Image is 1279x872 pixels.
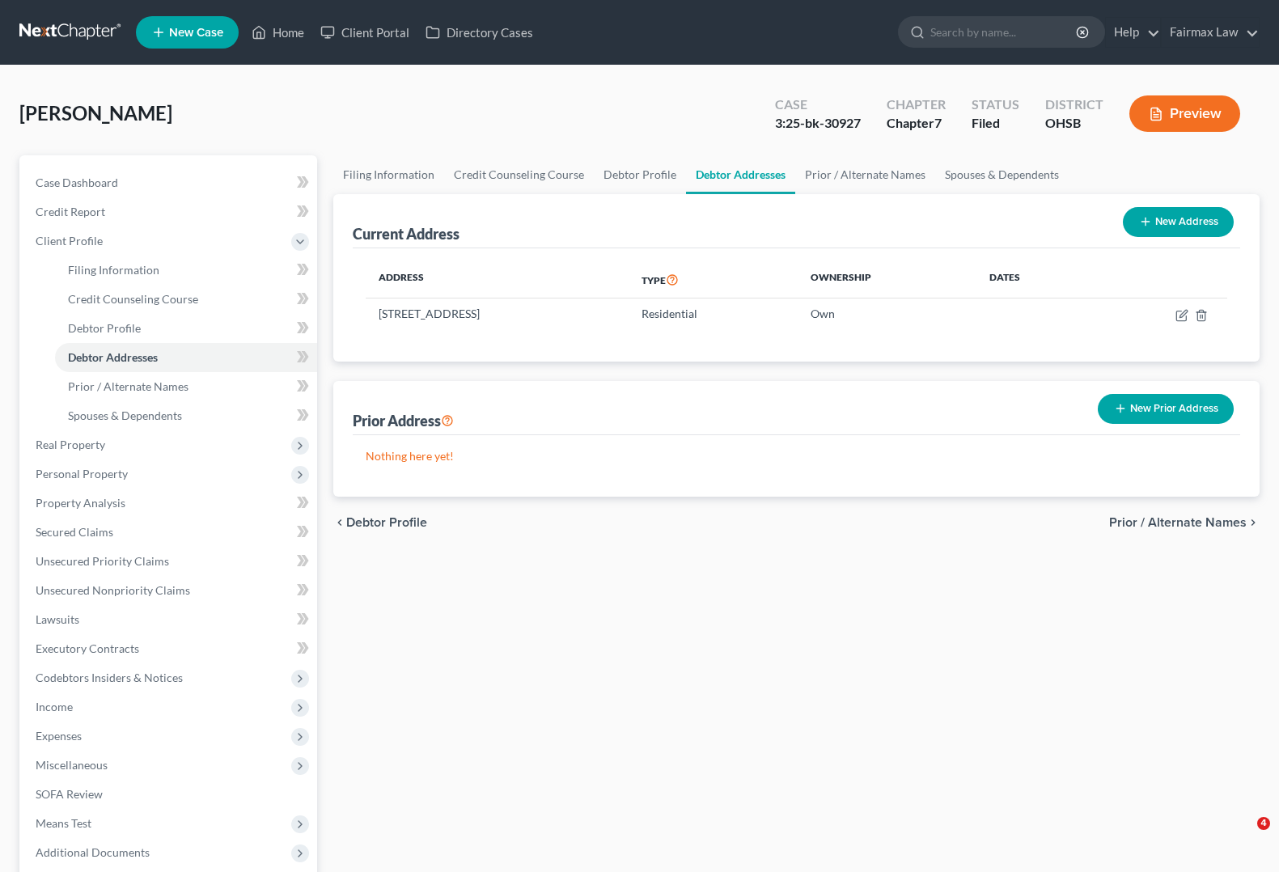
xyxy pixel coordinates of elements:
[36,700,73,713] span: Income
[366,448,1227,464] p: Nothing here yet!
[68,263,159,277] span: Filing Information
[36,234,103,248] span: Client Profile
[36,641,139,655] span: Executory Contracts
[36,467,128,480] span: Personal Property
[1106,18,1160,47] a: Help
[55,285,317,314] a: Credit Counseling Course
[36,583,190,597] span: Unsecured Nonpriority Claims
[55,401,317,430] a: Spouses & Dependents
[68,292,198,306] span: Credit Counseling Course
[68,350,158,364] span: Debtor Addresses
[930,17,1078,47] input: Search by name...
[36,176,118,189] span: Case Dashboard
[55,343,317,372] a: Debtor Addresses
[1129,95,1240,132] button: Preview
[346,516,427,529] span: Debtor Profile
[1045,95,1103,114] div: District
[935,155,1069,194] a: Spouses & Dependents
[366,261,629,298] th: Address
[934,115,942,130] span: 7
[417,18,541,47] a: Directory Cases
[23,605,317,634] a: Lawsuits
[795,155,935,194] a: Prior / Alternate Names
[36,554,169,568] span: Unsecured Priority Claims
[353,411,454,430] div: Prior Address
[1109,516,1247,529] span: Prior / Alternate Names
[798,261,976,298] th: Ownership
[19,101,172,125] span: [PERSON_NAME]
[333,155,444,194] a: Filing Information
[1162,18,1259,47] a: Fairmax Law
[798,298,976,329] td: Own
[23,518,317,547] a: Secured Claims
[686,155,795,194] a: Debtor Addresses
[366,298,629,329] td: [STREET_ADDRESS]
[68,321,141,335] span: Debtor Profile
[887,114,946,133] div: Chapter
[68,408,182,422] span: Spouses & Dependents
[775,114,861,133] div: 3:25-bk-30927
[36,496,125,510] span: Property Analysis
[36,816,91,830] span: Means Test
[68,379,188,393] span: Prior / Alternate Names
[1247,516,1260,529] i: chevron_right
[23,780,317,809] a: SOFA Review
[333,516,346,529] i: chevron_left
[887,95,946,114] div: Chapter
[55,372,317,401] a: Prior / Alternate Names
[23,547,317,576] a: Unsecured Priority Claims
[36,612,79,626] span: Lawsuits
[36,438,105,451] span: Real Property
[55,314,317,343] a: Debtor Profile
[36,671,183,684] span: Codebtors Insiders & Notices
[36,787,103,801] span: SOFA Review
[353,224,460,243] div: Current Address
[972,114,1019,133] div: Filed
[444,155,594,194] a: Credit Counseling Course
[333,516,427,529] button: chevron_left Debtor Profile
[36,205,105,218] span: Credit Report
[1109,516,1260,529] button: Prior / Alternate Names chevron_right
[23,576,317,605] a: Unsecured Nonpriority Claims
[1045,114,1103,133] div: OHSB
[1123,207,1234,237] button: New Address
[1257,817,1270,830] span: 4
[36,758,108,772] span: Miscellaneous
[36,525,113,539] span: Secured Claims
[976,261,1094,298] th: Dates
[594,155,686,194] a: Debtor Profile
[1224,817,1263,856] iframe: Intercom live chat
[169,27,223,39] span: New Case
[244,18,312,47] a: Home
[23,197,317,226] a: Credit Report
[1098,394,1234,424] button: New Prior Address
[36,845,150,859] span: Additional Documents
[23,634,317,663] a: Executory Contracts
[972,95,1019,114] div: Status
[629,261,798,298] th: Type
[23,489,317,518] a: Property Analysis
[55,256,317,285] a: Filing Information
[775,95,861,114] div: Case
[23,168,317,197] a: Case Dashboard
[36,729,82,743] span: Expenses
[629,298,798,329] td: Residential
[312,18,417,47] a: Client Portal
